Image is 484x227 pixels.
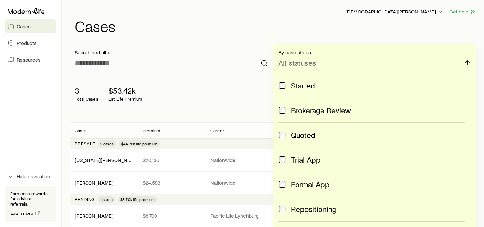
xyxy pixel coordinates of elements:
[17,23,31,29] span: Cases
[75,18,476,34] h1: Cases
[120,197,155,202] span: $8.70k life premium
[75,213,113,219] div: [PERSON_NAME]
[210,157,268,163] p: Nationwide
[17,173,50,180] span: Hide navigation
[291,81,315,90] span: Started
[5,36,56,50] a: Products
[210,213,268,219] p: Pacific Life Lynchburg
[75,141,95,146] p: Presale
[143,213,200,219] p: $8,700
[143,157,200,163] p: $20,136
[210,180,268,186] p: Nationwide
[279,206,285,212] input: Repositioning
[11,211,34,215] span: Learn more
[75,97,98,102] p: Total Cases
[279,156,285,163] input: Trial App
[17,40,36,46] span: Products
[291,155,321,164] span: Trial App
[143,128,160,133] p: Premium
[100,141,114,146] span: 2 cases
[108,97,142,102] p: Est. Life Premium
[278,49,472,55] p: By case status
[279,132,285,138] input: Quoted
[345,8,444,15] p: [DEMOGRAPHIC_DATA][PERSON_NAME]
[5,169,56,183] button: Hide navigation
[5,53,56,67] a: Resources
[143,180,200,186] p: $24,588
[279,107,285,113] input: Brokerage Review
[291,106,351,115] span: Brokerage Review
[100,197,113,202] span: 1 cases
[279,181,285,188] input: Formal App
[75,128,85,133] p: Case
[5,186,56,222] div: Earn cash rewards for advisor referrals.Learn more
[75,180,113,186] div: [PERSON_NAME]
[291,130,315,139] span: Quoted
[210,128,224,133] p: Carrier
[278,58,316,67] p: All statuses
[291,180,329,189] span: Formal App
[121,141,157,146] span: $44.72k life premium
[108,86,142,95] p: $53.42k
[75,157,132,164] div: [US_STATE][PERSON_NAME]
[449,8,476,15] button: Get help
[75,49,268,55] p: Search and filter
[75,86,98,95] p: 3
[75,180,113,186] a: [PERSON_NAME]
[17,56,41,63] span: Resources
[10,191,51,206] p: Earn cash rewards for advisor referrals.
[75,157,139,163] a: [US_STATE][PERSON_NAME]
[75,197,95,202] p: Pending
[5,19,56,33] a: Cases
[279,82,285,89] input: Started
[345,8,444,16] button: [DEMOGRAPHIC_DATA][PERSON_NAME]
[75,213,113,219] a: [PERSON_NAME]
[291,205,337,214] span: Repositioning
